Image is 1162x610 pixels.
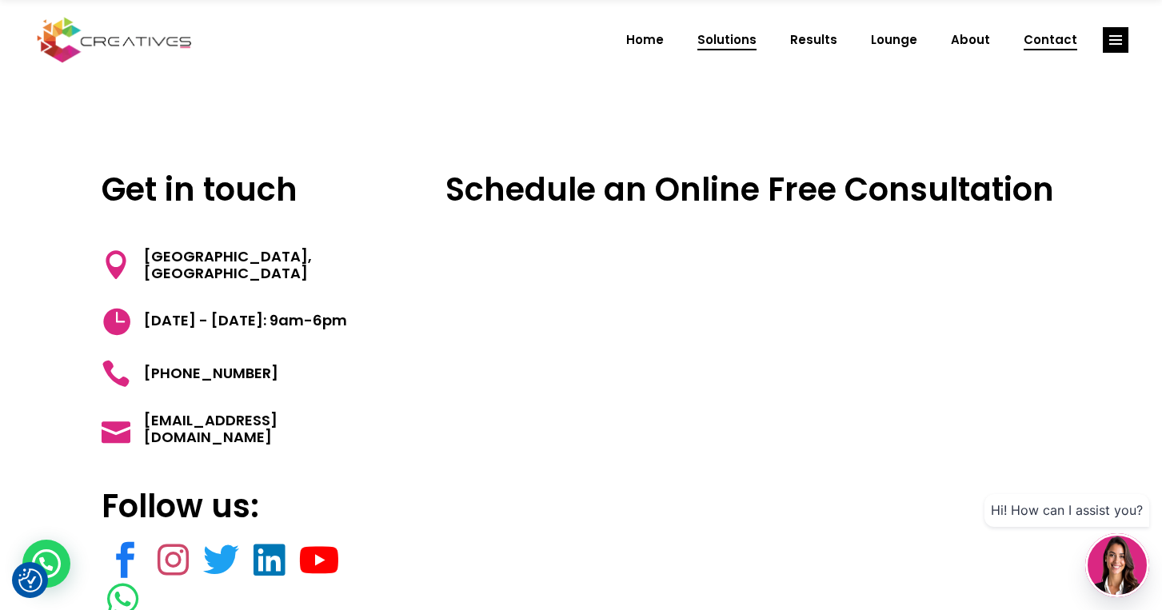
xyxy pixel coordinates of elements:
[299,540,340,580] a: link
[102,487,387,525] h3: Follow us:
[34,15,195,65] img: Creatives
[1024,19,1077,61] span: Contact
[438,170,1060,209] h3: Schedule an Online Free Consultation
[681,19,773,61] a: Solutions
[102,359,278,388] a: [PHONE_NUMBER]
[854,19,934,61] a: Lounge
[203,540,239,580] a: link
[102,412,387,446] a: [EMAIL_ADDRESS][DOMAIN_NAME]
[773,19,854,61] a: Results
[18,568,42,592] button: Consent Preferences
[871,19,917,61] span: Lounge
[609,19,681,61] a: Home
[951,19,990,61] span: About
[1088,536,1147,595] img: agent
[22,540,70,588] div: WhatsApp contact
[130,248,387,282] span: [GEOGRAPHIC_DATA], [GEOGRAPHIC_DATA]
[984,494,1149,527] div: Hi! How can I assist you?
[158,540,189,580] a: link
[107,540,143,580] a: link
[130,412,387,446] span: [EMAIL_ADDRESS][DOMAIN_NAME]
[130,359,278,388] span: [PHONE_NUMBER]
[18,568,42,592] img: Revisit consent button
[130,306,347,335] span: [DATE] - [DATE]: 9am-6pm
[254,540,285,580] a: link
[1103,27,1128,53] a: link
[790,19,837,61] span: Results
[697,19,757,61] span: Solutions
[102,170,387,209] h3: Get in touch
[934,19,1007,61] a: About
[626,19,664,61] span: Home
[1007,19,1094,61] a: Contact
